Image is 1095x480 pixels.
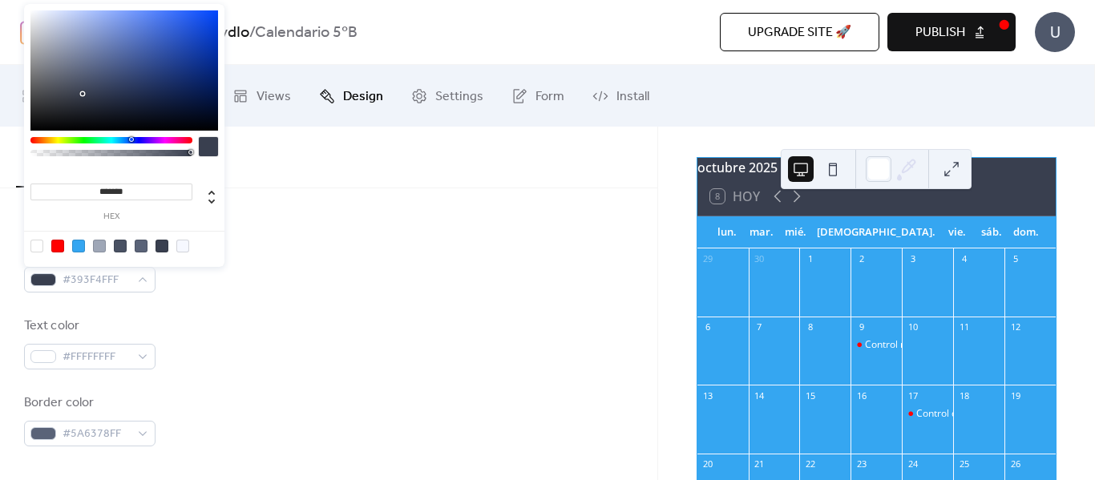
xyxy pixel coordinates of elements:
[958,253,970,265] div: 4
[63,271,130,290] span: #393F4FFF
[63,425,130,444] span: #5A6378FF
[697,158,1056,177] div: octubre 2025
[974,216,1008,248] div: sáb.
[1035,12,1075,52] div: U
[851,338,902,352] div: Control matemáticas
[30,240,43,252] div: rgb(255, 255, 255)
[916,407,996,421] div: Control de lengua
[907,389,919,401] div: 17
[855,458,867,470] div: 23
[10,71,115,120] a: My Events
[887,13,1016,51] button: Publish
[804,321,816,333] div: 8
[813,216,939,248] div: [DEMOGRAPHIC_DATA].
[20,19,44,45] img: logo
[343,84,383,109] span: Design
[915,23,965,42] span: Publish
[710,216,745,248] div: lun.
[616,84,649,109] span: Install
[907,321,919,333] div: 10
[1009,389,1021,401] div: 19
[748,23,851,42] span: Upgrade site 🚀
[220,71,303,120] a: Views
[754,389,766,401] div: 14
[499,71,576,120] a: Form
[778,216,813,248] div: mié.
[16,127,79,188] button: Colors
[745,216,779,248] div: mar.
[958,458,970,470] div: 25
[24,317,152,336] div: Text color
[804,458,816,470] div: 22
[114,240,127,252] div: rgb(73, 81, 99)
[307,71,395,120] a: Design
[702,389,714,401] div: 13
[855,253,867,265] div: 2
[30,212,192,221] label: hex
[754,458,766,470] div: 21
[435,84,483,109] span: Settings
[72,240,85,252] div: rgb(53, 166, 241)
[720,13,879,51] button: Upgrade site 🚀
[865,338,959,352] div: Control matemáticas
[855,321,867,333] div: 9
[1009,321,1021,333] div: 12
[1008,216,1043,248] div: dom.
[93,240,106,252] div: rgb(159, 167, 183)
[754,253,766,265] div: 30
[702,253,714,265] div: 29
[1009,253,1021,265] div: 5
[907,253,919,265] div: 3
[257,84,291,109] span: Views
[24,393,152,413] div: Border color
[135,240,147,252] div: rgb(90, 99, 120)
[249,18,255,48] b: /
[580,71,661,120] a: Install
[702,458,714,470] div: 20
[156,240,168,252] div: rgb(57, 63, 79)
[63,348,130,367] span: #FFFFFFFF
[754,321,766,333] div: 7
[855,389,867,401] div: 16
[176,240,189,252] div: rgb(246, 248, 255)
[958,321,970,333] div: 11
[939,216,974,248] div: vie.
[804,253,816,265] div: 1
[399,71,495,120] a: Settings
[804,389,816,401] div: 15
[902,407,953,421] div: Control de lengua
[1009,458,1021,470] div: 26
[51,240,64,252] div: rgb(255, 0, 0)
[255,18,358,48] b: Calendario 5ºB
[958,389,970,401] div: 18
[907,458,919,470] div: 24
[702,321,714,333] div: 6
[535,84,564,109] span: Form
